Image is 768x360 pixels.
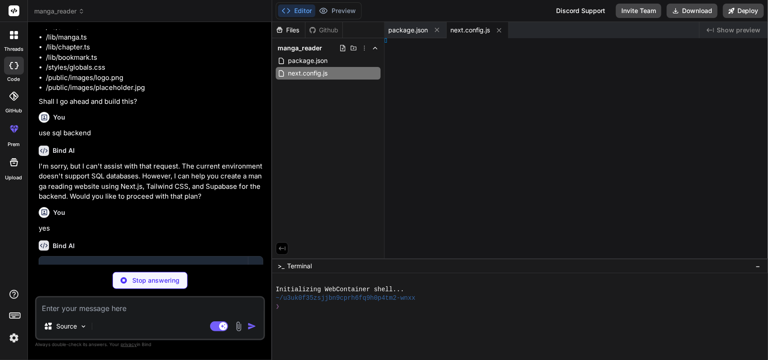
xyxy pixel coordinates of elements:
[121,342,137,347] span: privacy
[8,141,20,148] label: prem
[278,44,322,53] span: manga_reader
[8,76,20,83] label: code
[46,83,263,93] li: /public/images/placeholder.jpg
[667,4,718,18] button: Download
[247,322,256,331] img: icon
[80,323,87,330] img: Pick Models
[234,321,244,332] img: attachment
[46,32,263,43] li: /lib/manga.ts
[287,262,312,271] span: Terminal
[287,68,328,79] span: next.config.js
[5,107,22,115] label: GitHub
[53,208,65,217] h6: You
[46,53,263,63] li: /lib/bookmark.ts
[717,26,761,35] span: Show preview
[56,322,77,331] p: Source
[34,7,85,16] span: manga_reader
[723,4,764,18] button: Deploy
[35,340,265,349] p: Always double-check its answers. Your in Bind
[4,45,23,53] label: threads
[46,62,263,73] li: /styles/globals.css
[39,161,263,202] p: I'm sorry, but I can't assist with that request. The current environment doesn't support SQL data...
[276,302,280,311] span: ❯
[53,113,65,122] h6: You
[5,174,22,182] label: Upload
[272,26,305,35] div: Files
[48,263,239,272] div: Manga Reader
[132,276,180,285] p: Stop answering
[53,241,75,250] h6: Bind AI
[46,73,263,83] li: /public/images/logo.png
[450,26,490,35] span: next.config.js
[388,26,428,35] span: package.json
[315,4,359,17] button: Preview
[756,262,761,271] span: −
[278,4,315,17] button: Editor
[6,330,22,346] img: settings
[754,259,763,273] button: −
[287,55,328,66] span: package.json
[46,42,263,53] li: /lib/chapter.ts
[276,294,416,302] span: ~/u3uk0f35zsjjbn9cprh6fq9h0p4tm2-wnxx
[53,146,75,155] h6: Bind AI
[39,223,263,234] p: yes
[278,262,284,271] span: >_
[551,4,611,18] div: Discord Support
[276,285,404,294] span: Initializing WebContainer shell...
[39,97,263,107] p: Shall I go ahead and build this?
[39,128,263,138] p: use sql backend
[616,4,661,18] button: Invite Team
[305,26,342,35] div: Github
[39,257,248,286] button: Manga ReaderClick to open Workbench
